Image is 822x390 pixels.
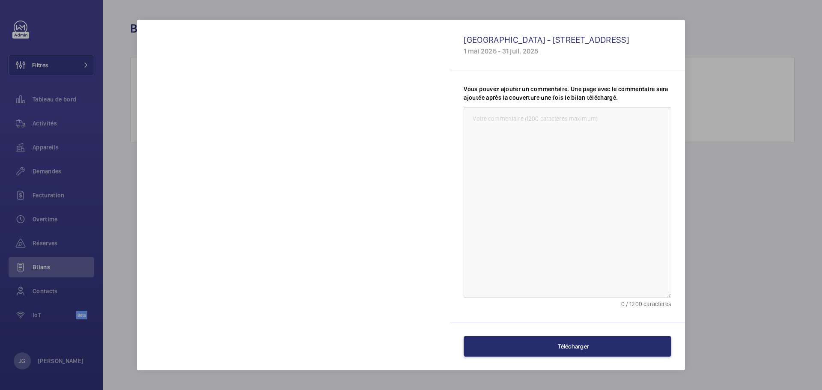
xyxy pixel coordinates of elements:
button: Télécharger [464,336,671,357]
div: 0 / 1200 caractères [464,300,671,308]
span: Télécharger [558,343,589,350]
div: 1 mai 2025 - 31 juil. 2025 [464,47,671,56]
div: [GEOGRAPHIC_DATA] - [STREET_ADDRESS] [464,34,671,45]
label: Vous pouvez ajouter un commentaire. Une page avec le commentaire sera ajoutée après la couverture... [464,85,671,102]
